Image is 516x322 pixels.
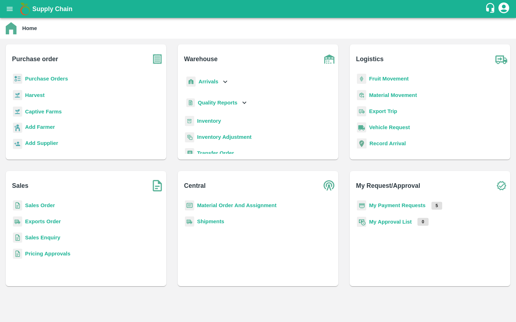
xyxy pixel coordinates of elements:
[22,25,37,31] b: Home
[357,122,366,133] img: vehicle
[357,216,366,227] img: approval
[25,219,61,224] a: Exports Order
[13,233,22,243] img: sales
[25,140,58,146] b: Add Supplier
[185,74,229,90] div: Arrivals
[1,1,18,17] button: open drawer
[184,54,218,64] b: Warehouse
[369,125,410,130] a: Vehicle Request
[25,123,55,133] a: Add Farmer
[197,118,221,124] a: Inventory
[369,76,409,82] a: Fruit Movement
[13,106,22,117] img: harvest
[197,134,252,140] a: Inventory Adjustment
[485,3,497,15] div: customer-support
[186,77,196,87] img: whArrival
[492,50,510,68] img: truck
[497,1,510,16] div: account of current user
[417,218,429,226] p: 0
[25,139,58,149] a: Add Supplier
[198,100,238,106] b: Quality Reports
[148,177,166,195] img: soSales
[13,200,22,211] img: sales
[357,106,366,117] img: delivery
[25,124,55,130] b: Add Farmer
[25,235,60,240] a: Sales Enquiry
[356,181,420,191] b: My Request/Approval
[369,92,417,98] a: Material Movement
[25,109,62,114] a: Captive Farms
[185,132,194,142] img: inventory
[13,139,22,149] img: supplier
[185,216,194,227] img: shipments
[357,200,366,211] img: payment
[369,141,406,146] a: Record Arrival
[12,181,29,191] b: Sales
[13,90,22,101] img: harvest
[6,22,16,34] img: home
[25,251,70,257] a: Pricing Approvals
[356,54,384,64] b: Logistics
[186,98,195,107] img: qualityReport
[320,50,338,68] img: warehouse
[357,138,367,148] img: recordArrival
[25,203,55,208] a: Sales Order
[431,202,443,210] p: 5
[369,219,412,225] a: My Approval List
[13,249,22,259] img: sales
[25,92,44,98] a: Harvest
[492,177,510,195] img: check
[148,50,166,68] img: purchase
[184,181,206,191] b: Central
[197,219,224,224] a: Shipments
[185,96,248,110] div: Quality Reports
[185,116,194,126] img: whInventory
[18,2,32,16] img: logo
[32,5,72,13] b: Supply Chain
[369,203,426,208] a: My Payment Requests
[185,148,194,158] img: whTransfer
[357,90,366,101] img: material
[32,4,485,14] a: Supply Chain
[197,203,277,208] a: Material Order And Assignment
[320,177,338,195] img: central
[13,74,22,84] img: reciept
[25,76,68,82] a: Purchase Orders
[197,150,234,156] a: Transfer Order
[185,200,194,211] img: centralMaterial
[12,54,58,64] b: Purchase order
[369,108,397,114] a: Export Trip
[13,216,22,227] img: shipments
[357,74,366,84] img: fruit
[199,79,218,84] b: Arrivals
[13,123,22,133] img: farmer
